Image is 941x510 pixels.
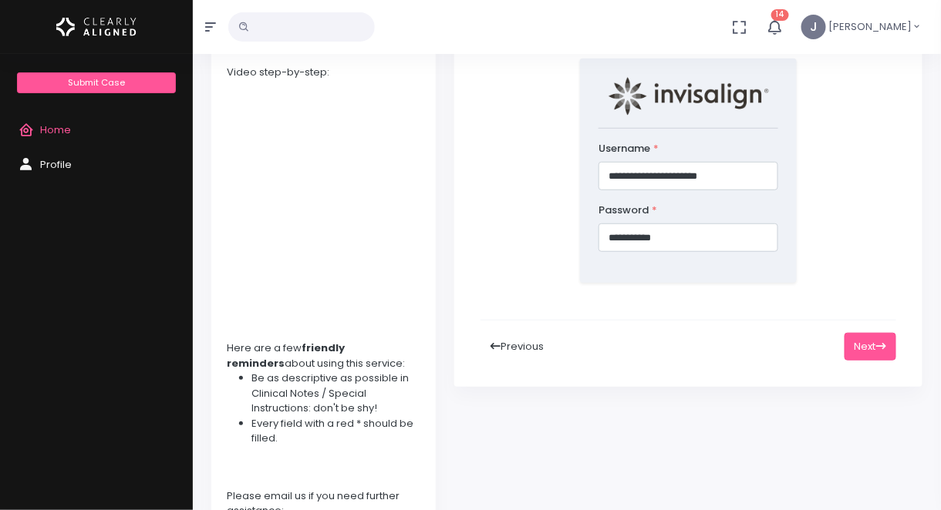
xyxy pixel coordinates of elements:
span: [PERSON_NAME] [829,19,912,35]
img: Logo Horizontal [56,11,137,43]
li: Every field with a red * should be filled. [251,416,420,446]
img: invisalign-home-primary-logo.png [609,77,769,116]
strong: friendly reminders [227,341,345,371]
a: Submit Case [17,72,175,93]
label: Password [599,203,657,218]
div: Here are a few about using this service: [227,341,420,371]
label: Username [599,141,659,156]
li: Be as descriptive as possible in Clinical Notes / Special Instructions: don't be shy! [251,371,420,416]
button: Next [845,333,896,361]
button: Previous [481,333,554,361]
span: 14 [771,9,789,21]
span: Home [40,122,71,137]
div: Video step-by-step: [227,65,420,80]
span: Submit Case [68,76,125,89]
span: J [801,15,826,39]
span: Profile [40,157,72,172]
